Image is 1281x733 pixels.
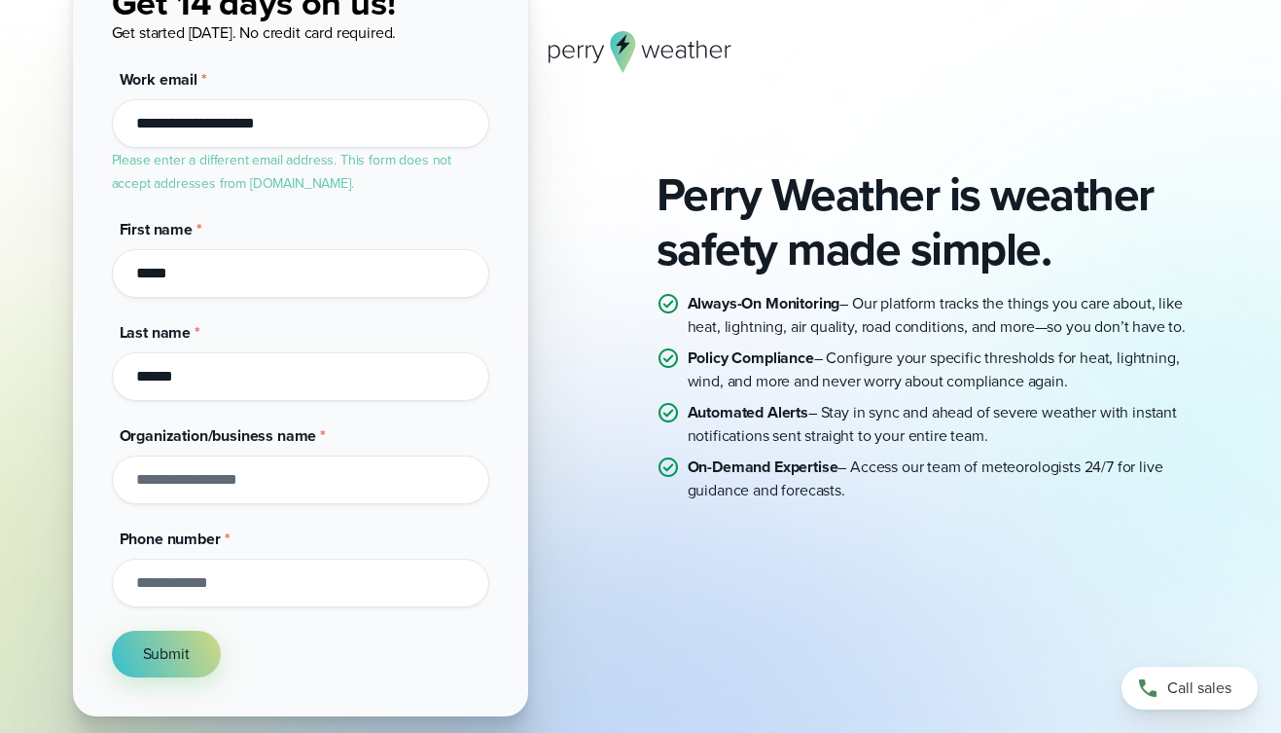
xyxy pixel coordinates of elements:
[120,528,221,550] span: Phone number
[1167,677,1231,700] span: Call sales
[688,292,1209,339] p: – Our platform tracks the things you care about, like heat, lightning, air quality, road conditio...
[120,68,197,91] span: Work email
[688,347,1209,393] p: – Configure your specific thresholds for heat, lightning, wind, and more and never worry about co...
[688,456,1209,502] p: – Access our team of meteorologists 24/7 for live guidance and forecasts.
[688,456,838,478] strong: On-Demand Expertise
[688,347,814,369] strong: Policy Compliance
[1121,667,1258,710] a: Call sales
[120,218,193,240] span: First name
[112,631,221,678] button: Submit
[688,292,840,314] strong: Always-On Monitoring
[112,21,397,44] span: Get started [DATE]. No credit card required.
[688,401,1209,448] p: – Stay in sync and ahead of severe weather with instant notifications sent straight to your entir...
[143,642,190,666] span: Submit
[120,424,317,447] span: Organization/business name
[657,167,1209,276] h2: Perry Weather is weather safety made simple.
[112,150,452,194] label: Please enter a different email address. This form does not accept addresses from [DOMAIN_NAME].
[688,401,808,423] strong: Automated Alerts
[120,321,192,344] span: Last name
